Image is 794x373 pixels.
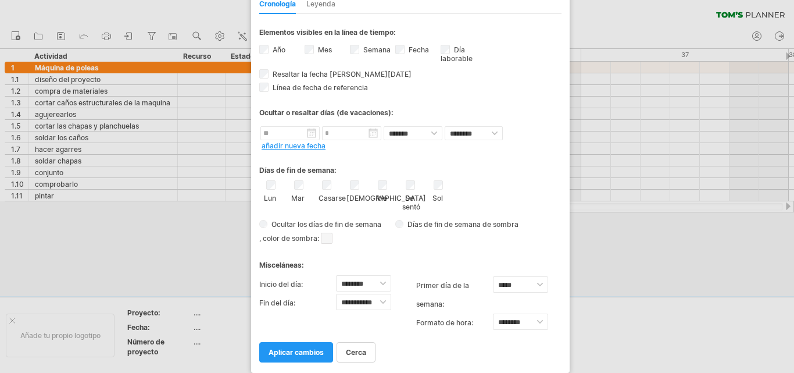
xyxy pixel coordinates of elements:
font: Fecha [409,45,429,54]
font: Inicio del día: [259,280,303,289]
font: , color de sombra: [259,234,319,243]
font: cerca [346,348,366,357]
font: Días de fin de semana de sombra [407,220,518,229]
font: Ocultar los días de fin de semana [271,220,381,229]
font: Elementos visibles en la línea de tiempo: [259,28,396,37]
font: Año [273,45,285,54]
span: Haga clic aquí para cambiar el color de la sombra [321,233,332,244]
font: Mes [318,45,332,54]
font: [DEMOGRAPHIC_DATA] [346,194,426,203]
font: Día laborable [441,45,473,63]
font: Semana [363,45,391,54]
font: Vie [377,194,387,203]
font: Resaltar la fecha [PERSON_NAME][DATE] [273,70,412,79]
font: Ocultar o resaltar días (de vacaciones): [259,108,394,117]
font: Línea de fecha de referencia [273,83,368,92]
font: Misceláneas: [259,261,304,269]
font: Fin del día: [259,299,295,307]
a: cerca [337,342,375,363]
font: Lun [264,194,276,203]
font: Días de fin de semana: [259,166,337,175]
font: primer día de la semana: [416,281,469,308]
font: Sol [432,194,443,203]
a: aplicar cambios [259,342,333,363]
font: Se sentó [402,194,420,211]
font: Formato de hora: [416,318,473,327]
a: añadir nueva fecha [262,141,326,150]
font: Mar [291,194,305,203]
font: aplicar cambios [269,348,324,357]
font: Casarse [319,194,346,203]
